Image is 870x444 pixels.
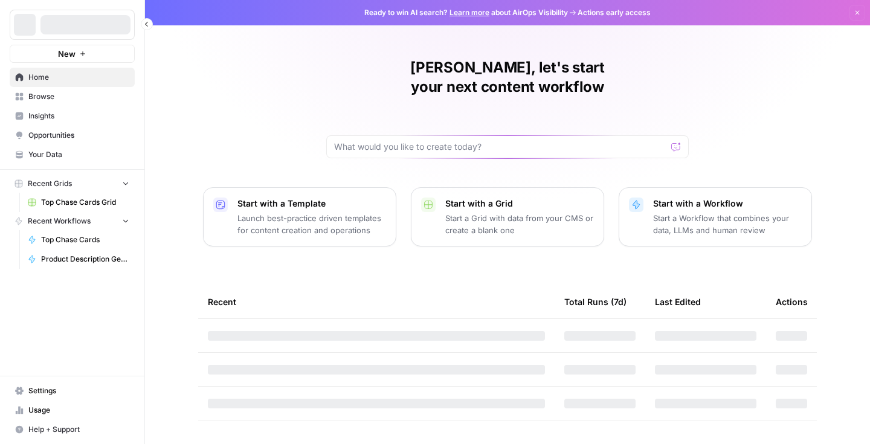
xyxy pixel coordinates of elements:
[208,285,545,318] div: Recent
[28,216,91,227] span: Recent Workflows
[364,7,568,18] span: Ready to win AI search? about AirOps Visibility
[776,285,808,318] div: Actions
[22,193,135,212] a: Top Chase Cards Grid
[28,91,129,102] span: Browse
[10,381,135,401] a: Settings
[41,254,129,265] span: Product Description Generator
[10,175,135,193] button: Recent Grids
[28,111,129,121] span: Insights
[10,401,135,420] a: Usage
[237,212,386,236] p: Launch best-practice driven templates for content creation and operations
[578,7,651,18] span: Actions early access
[10,45,135,63] button: New
[653,212,802,236] p: Start a Workflow that combines your data, LLMs and human review
[203,187,396,246] button: Start with a TemplateLaunch best-practice driven templates for content creation and operations
[445,198,594,210] p: Start with a Grid
[22,230,135,249] a: Top Chase Cards
[655,285,701,318] div: Last Edited
[58,48,76,60] span: New
[28,72,129,83] span: Home
[564,285,627,318] div: Total Runs (7d)
[22,249,135,269] a: Product Description Generator
[28,405,129,416] span: Usage
[10,212,135,230] button: Recent Workflows
[28,424,129,435] span: Help + Support
[28,385,129,396] span: Settings
[10,126,135,145] a: Opportunities
[10,420,135,439] button: Help + Support
[445,212,594,236] p: Start a Grid with data from your CMS or create a blank one
[28,178,72,189] span: Recent Grids
[28,149,129,160] span: Your Data
[10,145,135,164] a: Your Data
[237,198,386,210] p: Start with a Template
[10,68,135,87] a: Home
[28,130,129,141] span: Opportunities
[334,141,666,153] input: What would you like to create today?
[653,198,802,210] p: Start with a Workflow
[619,187,812,246] button: Start with a WorkflowStart a Workflow that combines your data, LLMs and human review
[41,234,129,245] span: Top Chase Cards
[326,58,689,97] h1: [PERSON_NAME], let's start your next content workflow
[41,197,129,208] span: Top Chase Cards Grid
[10,87,135,106] a: Browse
[449,8,489,17] a: Learn more
[411,187,604,246] button: Start with a GridStart a Grid with data from your CMS or create a blank one
[10,106,135,126] a: Insights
